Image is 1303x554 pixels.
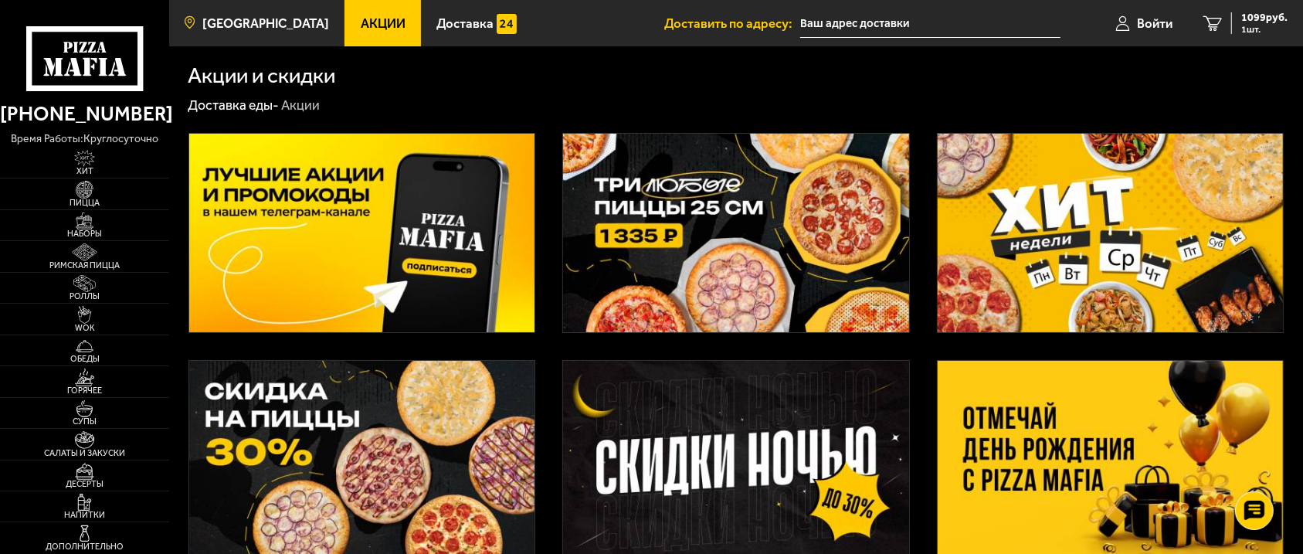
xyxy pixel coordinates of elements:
span: Доставить по адресу: [664,17,800,30]
span: Акции [361,17,405,30]
span: 1099 руб. [1241,12,1288,23]
span: [GEOGRAPHIC_DATA] [202,17,329,30]
span: 1 шт. [1241,25,1288,34]
h1: Акции и скидки [188,65,335,87]
span: Доставка [436,17,494,30]
span: Войти [1137,17,1172,30]
img: 15daf4d41897b9f0e9f617042186c801.svg [497,14,517,34]
input: Ваш адрес доставки [800,9,1060,38]
div: Акции [281,97,320,114]
a: Доставка еды- [188,97,279,113]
